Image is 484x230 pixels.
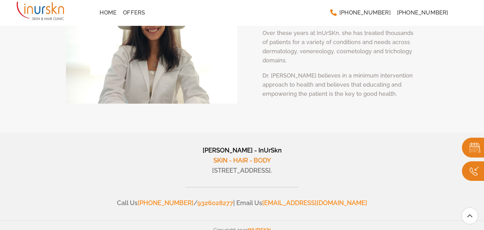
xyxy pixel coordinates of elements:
[394,6,452,19] a: [PHONE_NUMBER]
[120,6,148,19] a: Offers
[262,199,367,207] a: [EMAIL_ADDRESS][DOMAIN_NAME]
[96,6,120,19] a: Home
[54,198,430,208] p: Call Us / | Email Us
[54,165,430,175] p: [STREET_ADDRESS].
[54,145,430,165] p: [PERSON_NAME] - InUrSkn
[327,6,394,19] a: [PHONE_NUMBER]
[213,157,271,164] span: SKIN - HAIR - BODY
[197,199,233,207] a: 9326028277
[138,199,193,207] a: [PHONE_NUMBER]
[123,10,145,15] span: Offers
[262,29,418,65] p: Over these years at InUrSKn, she has treated thousands of patients for a variety of conditions an...
[397,10,448,15] span: [PHONE_NUMBER]
[100,10,117,15] span: Home
[262,71,418,98] p: Dr. [PERSON_NAME] believes in a minimum intervention approach to health and believes that educati...
[339,10,391,15] span: [PHONE_NUMBER]
[462,208,478,224] a: Scroll To Top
